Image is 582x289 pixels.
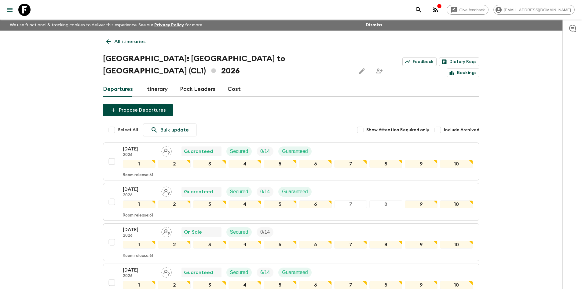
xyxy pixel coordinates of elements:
div: 3 [193,160,226,168]
a: Bulk update [143,124,196,136]
span: Assign pack leader [161,269,172,274]
div: [EMAIL_ADDRESS][DOMAIN_NAME] [493,5,575,15]
p: 6 / 14 [260,269,270,276]
p: Secured [230,148,248,155]
p: Room release: 61 [123,254,153,258]
button: search adventures [412,4,425,16]
span: Select All [118,127,138,133]
span: Assign pack leader [161,229,172,234]
div: 10 [440,281,473,289]
div: 2 [158,241,191,249]
p: All itineraries [114,38,145,45]
a: Dietary Reqs [439,57,479,66]
a: Departures [103,82,133,97]
div: 2 [158,160,191,168]
div: Secured [226,187,252,197]
p: 2026 [123,153,156,157]
div: Trip Fill [257,227,273,237]
span: Assign pack leader [161,188,172,193]
button: Propose Departures [103,104,173,116]
div: Trip Fill [257,187,273,197]
div: 1 [123,160,156,168]
div: Trip Fill [257,146,273,156]
div: 3 [193,200,226,208]
div: 5 [264,160,296,168]
div: 3 [193,281,226,289]
p: Guaranteed [282,188,308,195]
div: 1 [123,281,156,289]
p: Guaranteed [184,188,213,195]
a: Privacy Policy [154,23,184,27]
div: 2 [158,200,191,208]
div: 10 [440,160,473,168]
div: 1 [123,241,156,249]
div: 5 [264,200,296,208]
button: [DATE]2026Assign pack leaderGuaranteedSecuredTrip FillGuaranteed12345678910Room release:61 [103,183,479,221]
button: [DATE]2026Assign pack leaderGuaranteedSecuredTrip FillGuaranteed12345678910Room release:61 [103,143,479,180]
a: Itinerary [145,82,168,97]
a: Bookings [447,69,479,77]
span: [EMAIL_ADDRESS][DOMAIN_NAME] [500,8,574,12]
span: Show Attention Required only [366,127,429,133]
a: Cost [228,82,241,97]
div: 9 [405,160,437,168]
button: Dismiss [364,21,384,29]
div: 6 [299,241,332,249]
p: 2026 [123,274,156,279]
div: 8 [369,281,402,289]
span: Share this itinerary [373,65,385,77]
span: Give feedback [456,8,488,12]
div: 4 [229,160,261,168]
p: [DATE] [123,266,156,274]
div: 7 [334,160,367,168]
div: 8 [369,241,402,249]
p: 0 / 14 [260,228,270,236]
div: 6 [299,281,332,289]
div: 5 [264,281,296,289]
p: 0 / 14 [260,148,270,155]
p: [DATE] [123,226,156,233]
p: Secured [230,188,248,195]
div: 10 [440,241,473,249]
p: [DATE] [123,145,156,153]
div: 4 [229,200,261,208]
a: All itineraries [103,35,149,48]
div: Secured [226,146,252,156]
p: 2026 [123,193,156,198]
div: 5 [264,241,296,249]
p: Guaranteed [184,269,213,276]
div: 7 [334,241,367,249]
p: Guaranteed [184,148,213,155]
p: Bulk update [160,126,189,134]
p: [DATE] [123,186,156,193]
div: Trip Fill [257,268,273,277]
p: We use functional & tracking cookies to deliver this experience. See our for more. [7,20,206,31]
button: Edit this itinerary [356,65,368,77]
p: Secured [230,228,248,236]
div: 9 [405,281,437,289]
div: 7 [334,281,367,289]
div: 10 [440,200,473,208]
p: On Sale [184,228,202,236]
p: Secured [230,269,248,276]
div: 4 [229,241,261,249]
p: 0 / 14 [260,188,270,195]
a: Feedback [402,57,437,66]
p: Guaranteed [282,269,308,276]
a: Give feedback [447,5,489,15]
div: 8 [369,200,402,208]
div: 6 [299,200,332,208]
p: 2026 [123,233,156,238]
div: 6 [299,160,332,168]
div: Secured [226,227,252,237]
div: 3 [193,241,226,249]
h1: [GEOGRAPHIC_DATA]: [GEOGRAPHIC_DATA] to [GEOGRAPHIC_DATA] (CL1) 2026 [103,53,351,77]
div: 1 [123,200,156,208]
span: Assign pack leader [161,148,172,153]
div: 4 [229,281,261,289]
div: Secured [226,268,252,277]
div: 2 [158,281,191,289]
p: Room release: 61 [123,213,153,218]
button: menu [4,4,16,16]
p: Guaranteed [282,148,308,155]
